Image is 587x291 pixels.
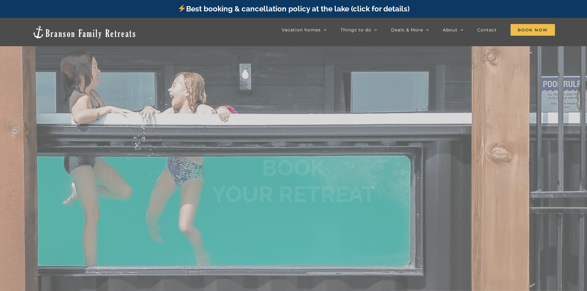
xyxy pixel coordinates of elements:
img: ⚡️ [178,5,185,12]
span: Things to do [340,28,371,32]
span: Deals & More [391,28,423,32]
img: Branson Family Retreats Logo [32,25,137,39]
a: Best booking & cancellation policy at the lake (click for details) [177,4,409,13]
a: Things to do [340,24,377,36]
a: Vacation homes [282,24,327,36]
a: Contact [477,24,497,36]
span: Contact [477,28,497,32]
a: About [443,24,463,36]
span: About [443,28,458,32]
a: Book Now [511,24,555,36]
span: Vacation homes [282,28,321,32]
a: Deals & More [391,24,429,36]
b: BOOK YOUR RETREAT [211,154,376,207]
nav: Main Menu [282,24,555,36]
